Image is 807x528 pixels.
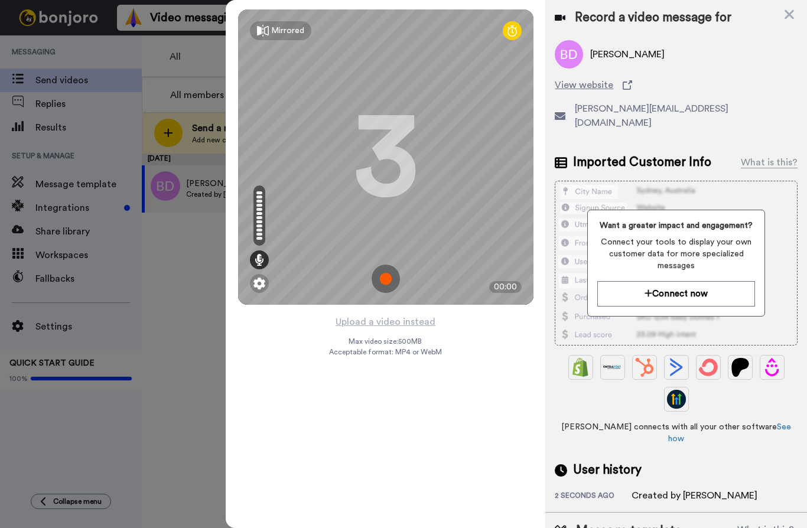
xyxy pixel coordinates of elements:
[699,358,718,377] img: ConvertKit
[372,265,400,293] img: ic_record_start.svg
[597,220,755,232] span: Want a greater impact and engagement?
[329,347,442,357] span: Acceptable format: MP4 or WebM
[763,358,782,377] img: Drip
[597,236,755,272] span: Connect your tools to display your own customer data for more specialized messages
[571,358,590,377] img: Shopify
[635,358,654,377] img: Hubspot
[555,78,798,92] a: View website
[667,358,686,377] img: ActiveCampaign
[667,390,686,409] img: GoHighLevel
[555,78,613,92] span: View website
[332,314,439,330] button: Upload a video instead
[353,113,418,201] div: 3
[555,421,798,445] span: [PERSON_NAME] connects with all your other software
[575,102,798,130] span: [PERSON_NAME][EMAIL_ADDRESS][DOMAIN_NAME]
[555,491,632,503] div: 2 seconds ago
[573,461,642,479] span: User history
[489,281,522,293] div: 00:00
[668,423,791,443] a: See how
[603,358,622,377] img: Ontraport
[632,488,757,503] div: Created by [PERSON_NAME]
[349,337,422,346] span: Max video size: 500 MB
[573,154,711,171] span: Imported Customer Info
[597,281,755,307] button: Connect now
[253,278,265,289] img: ic_gear.svg
[731,358,750,377] img: Patreon
[741,155,798,170] div: What is this?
